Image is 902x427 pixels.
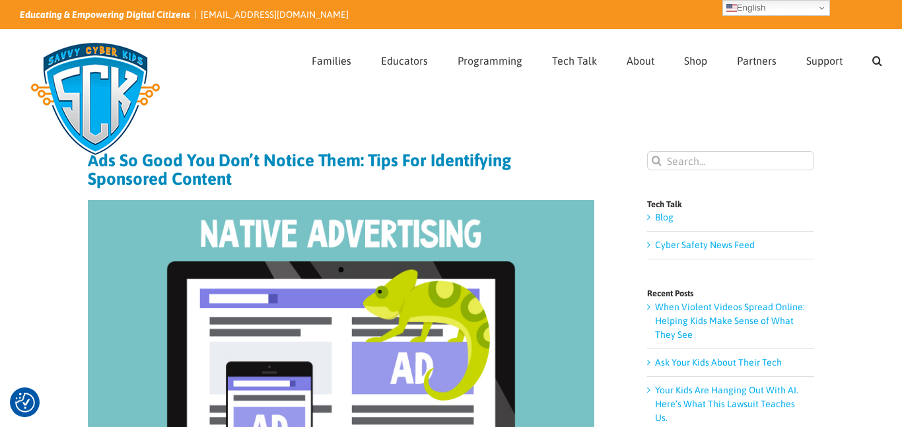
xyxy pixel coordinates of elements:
a: When Violent Videos Spread Online: Helping Kids Make Sense of What They See [655,302,805,340]
a: Educators [381,30,428,88]
input: Search [647,151,666,170]
a: [EMAIL_ADDRESS][DOMAIN_NAME] [201,9,349,20]
span: Support [806,55,843,66]
a: Support [806,30,843,88]
img: Savvy Cyber Kids Logo [20,33,171,165]
a: Your Kids Are Hanging Out With AI. Here’s What This Lawsuit Teaches Us. [655,385,798,423]
a: Partners [737,30,777,88]
span: About [627,55,654,66]
nav: Main Menu [312,30,882,88]
a: About [627,30,654,88]
button: Consent Preferences [15,393,35,412]
a: Ask Your Kids About Their Tech [655,357,782,368]
img: Revisit consent button [15,393,35,412]
a: Cyber Safety News Feed [655,240,755,250]
span: Programming [458,55,522,66]
h4: Tech Talk [647,200,814,209]
a: Blog [655,212,674,222]
img: en [726,3,737,13]
a: Programming [458,30,522,88]
a: Search [872,30,882,88]
span: Families [312,55,351,66]
span: Partners [737,55,777,66]
input: Search... [647,151,814,170]
a: Families [312,30,351,88]
span: Tech Talk [552,55,597,66]
span: Educators [381,55,428,66]
a: Tech Talk [552,30,597,88]
a: Shop [684,30,707,88]
span: Shop [684,55,707,66]
i: Educating & Empowering Digital Citizens [20,9,190,20]
h4: Recent Posts [647,289,814,298]
h1: Ads So Good You Don’t Notice Them: Tips For Identifying Sponsored Content [88,151,594,188]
